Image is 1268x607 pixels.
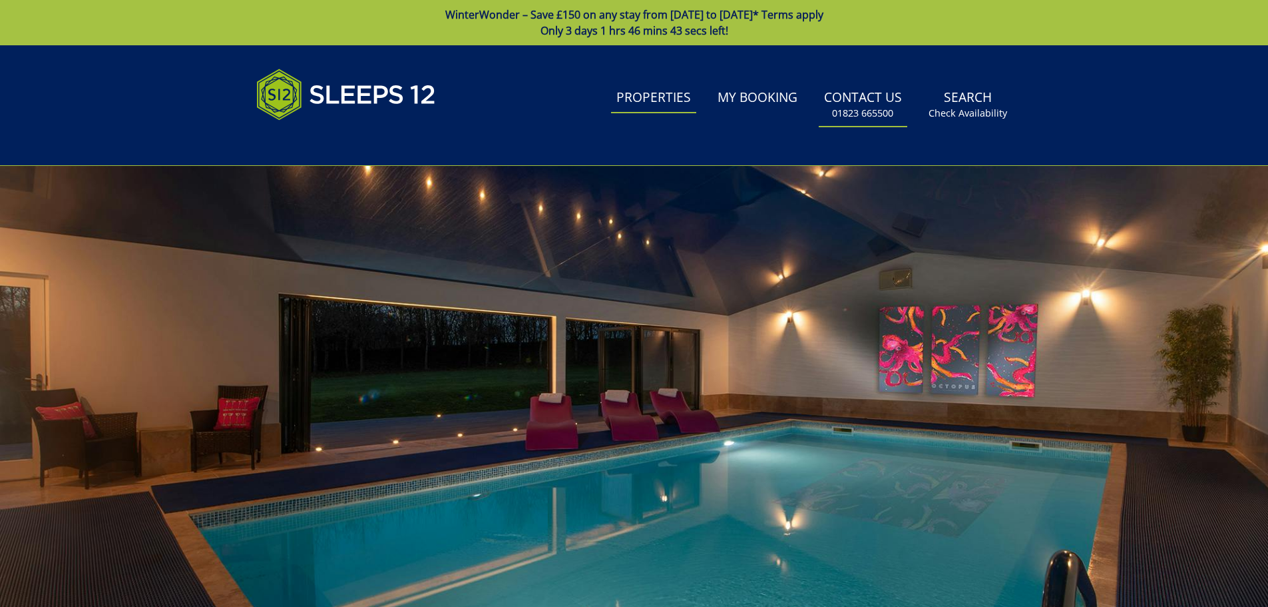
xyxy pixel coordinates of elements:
small: Check Availability [929,107,1007,120]
span: Only 3 days 1 hrs 46 mins 43 secs left! [540,23,728,38]
a: My Booking [712,83,803,113]
a: Contact Us01823 665500 [819,83,907,127]
a: Properties [611,83,696,113]
a: SearchCheck Availability [923,83,1012,127]
small: 01823 665500 [832,107,893,120]
img: Sleeps 12 [256,61,436,128]
iframe: Customer reviews powered by Trustpilot [250,136,389,147]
